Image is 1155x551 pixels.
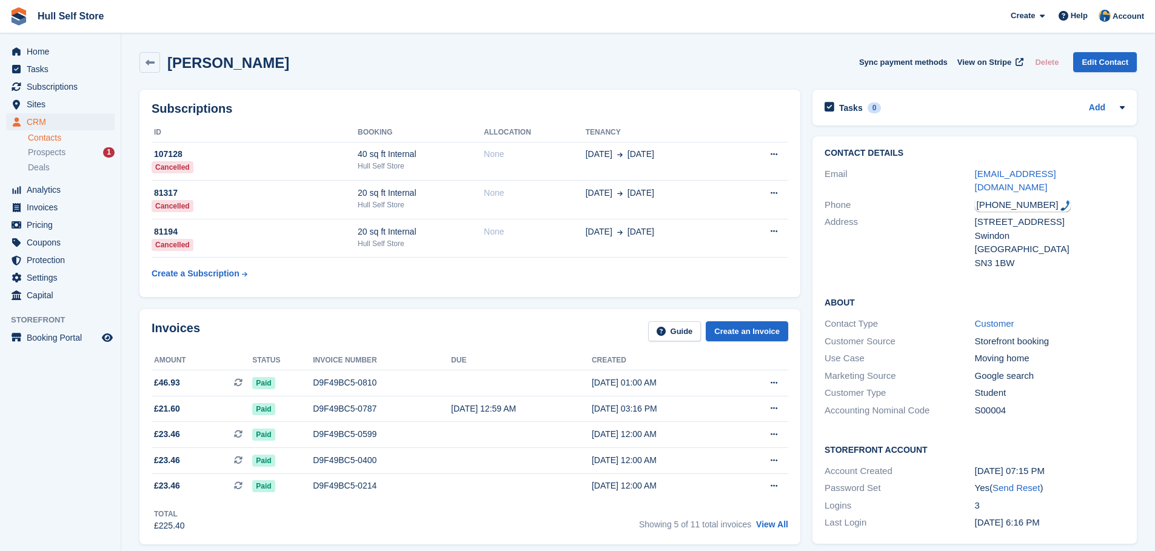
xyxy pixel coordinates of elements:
[975,169,1056,193] a: [EMAIL_ADDRESS][DOMAIN_NAME]
[313,479,451,492] div: D9F49BC5-0214
[592,351,733,370] th: Created
[484,187,586,199] div: None
[706,321,788,341] a: Create an Invoice
[27,181,99,198] span: Analytics
[451,402,592,415] div: [DATE] 12:59 AM
[825,369,974,383] div: Marketing Source
[100,330,115,345] a: Preview store
[152,200,193,212] div: Cancelled
[152,123,358,142] th: ID
[358,161,484,172] div: Hull Self Store
[152,225,358,238] div: 81194
[27,61,99,78] span: Tasks
[252,351,313,370] th: Status
[11,314,121,326] span: Storefront
[152,102,788,116] h2: Subscriptions
[975,499,1125,513] div: 3
[825,481,974,495] div: Password Set
[154,402,180,415] span: £21.60
[756,519,788,529] a: View All
[975,386,1125,400] div: Student
[154,376,180,389] span: £46.93
[586,148,612,161] span: [DATE]
[1089,101,1105,115] a: Add
[1060,200,1070,211] img: hfpfyWBK5wQHBAGPgDf9c6qAYOxxMAAAAASUVORK5CYII=
[154,428,180,441] span: £23.46
[975,256,1125,270] div: SN3 1BW
[6,113,115,130] a: menu
[6,216,115,233] a: menu
[592,479,733,492] div: [DATE] 12:00 AM
[648,321,701,341] a: Guide
[6,78,115,95] a: menu
[952,52,1026,72] a: View on Stripe
[154,454,180,467] span: £23.46
[993,483,1040,493] a: Send Reset
[358,238,484,249] div: Hull Self Store
[152,267,239,280] div: Create a Subscription
[975,242,1125,256] div: [GEOGRAPHIC_DATA]
[825,296,1125,308] h2: About
[28,161,115,174] a: Deals
[825,215,974,270] div: Address
[975,335,1125,349] div: Storefront booking
[975,352,1125,366] div: Moving home
[358,123,484,142] th: Booking
[154,519,185,532] div: £225.40
[10,7,28,25] img: stora-icon-8386f47178a22dfd0bd8f6a31ec36ba5ce8667c1dd55bd0f319d3a0aa187defe.svg
[825,443,1125,455] h2: Storefront Account
[252,403,275,415] span: Paid
[592,376,733,389] div: [DATE] 01:00 AM
[27,113,99,130] span: CRM
[586,187,612,199] span: [DATE]
[27,287,99,304] span: Capital
[152,148,358,161] div: 107128
[825,149,1125,158] h2: Contact Details
[6,61,115,78] a: menu
[975,198,1071,212] div: Call: +447731986423
[975,369,1125,383] div: Google search
[152,239,193,251] div: Cancelled
[27,43,99,60] span: Home
[825,464,974,478] div: Account Created
[484,148,586,161] div: None
[28,132,115,144] a: Contacts
[839,102,863,113] h2: Tasks
[975,517,1040,527] time: 2025-04-09 17:16:29 UTC
[6,329,115,346] a: menu
[152,321,200,341] h2: Invoices
[484,225,586,238] div: None
[6,199,115,216] a: menu
[825,404,974,418] div: Accounting Nominal Code
[27,199,99,216] span: Invoices
[252,429,275,441] span: Paid
[27,329,99,346] span: Booking Portal
[28,162,50,173] span: Deals
[252,455,275,467] span: Paid
[6,96,115,113] a: menu
[313,454,451,467] div: D9F49BC5-0400
[975,229,1125,243] div: Swindon
[6,43,115,60] a: menu
[825,499,974,513] div: Logins
[6,234,115,251] a: menu
[1113,10,1144,22] span: Account
[6,269,115,286] a: menu
[358,187,484,199] div: 20 sq ft Internal
[33,6,109,26] a: Hull Self Store
[825,335,974,349] div: Customer Source
[103,147,115,158] div: 1
[825,352,974,366] div: Use Case
[28,147,65,158] span: Prospects
[154,479,180,492] span: £23.46
[825,386,974,400] div: Customer Type
[152,262,247,285] a: Create a Subscription
[1030,52,1063,72] button: Delete
[27,234,99,251] span: Coupons
[1011,10,1035,22] span: Create
[27,216,99,233] span: Pricing
[313,402,451,415] div: D9F49BC5-0787
[451,351,592,370] th: Due
[859,52,948,72] button: Sync payment methods
[586,123,734,142] th: Tenancy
